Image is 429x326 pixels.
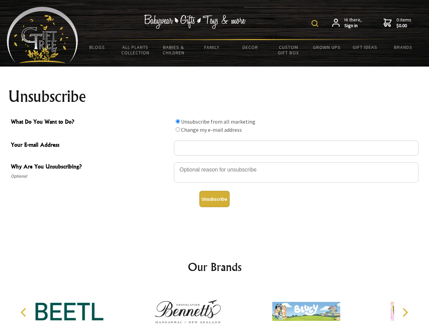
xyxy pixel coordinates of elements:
a: All Plants Collection [117,40,155,60]
h2: Our Brands [14,259,416,275]
a: 0 items$0.00 [383,17,411,29]
a: Decor [231,40,269,54]
span: Why Are You Unsubscribing? [11,162,171,172]
span: Optional [11,172,171,180]
textarea: Why Are You Unsubscribing? [174,162,418,183]
input: What Do You Want to Do? [176,119,180,124]
button: Previous [17,305,32,320]
a: Grown Ups [307,40,346,54]
span: Your E-mail Address [11,141,171,150]
img: Babywear - Gifts - Toys & more [144,15,246,29]
h1: Unsubscribe [8,88,421,105]
a: Brands [384,40,423,54]
a: Family [193,40,231,54]
button: Next [397,305,412,320]
a: Gift Ideas [346,40,384,54]
span: 0 items [396,17,411,29]
button: Unsubscribe [199,191,230,207]
a: BLOGS [78,40,117,54]
input: Your E-mail Address [174,141,418,156]
a: Custom Gift Box [269,40,308,60]
img: product search [311,20,318,27]
strong: Sign in [344,23,362,29]
input: What Do You Want to Do? [176,127,180,132]
label: Change my e-mail address [181,126,242,133]
strong: $0.00 [396,23,411,29]
a: Hi there,Sign in [332,17,362,29]
span: What Do You Want to Do? [11,117,171,127]
a: Babies & Children [155,40,193,60]
span: Hi there, [344,17,362,29]
label: Unsubscribe from all marketing [181,118,255,125]
img: Babyware - Gifts - Toys and more... [7,7,78,63]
